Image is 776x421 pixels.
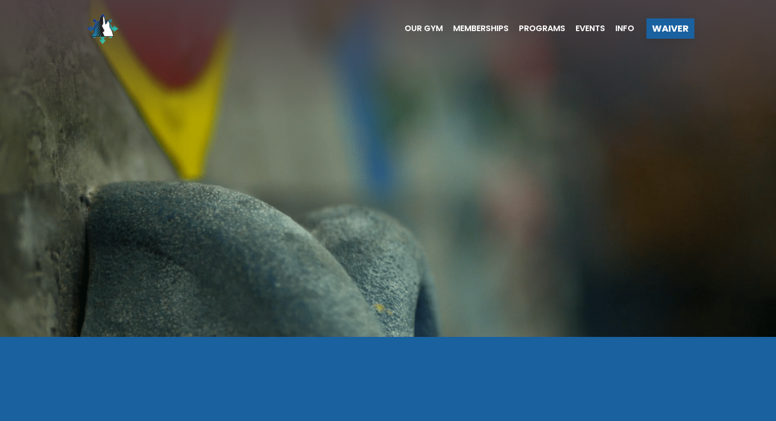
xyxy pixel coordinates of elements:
a: Waiver [646,18,694,39]
span: Memberships [453,24,509,33]
a: Programs [509,24,565,33]
a: Memberships [443,24,509,33]
a: Events [565,24,605,33]
a: Our Gym [394,24,443,33]
span: Events [575,24,605,33]
a: Info [605,24,634,33]
img: North Wall Logo [82,8,123,49]
span: Our Gym [405,24,443,33]
span: Info [615,24,634,33]
span: Waiver [652,24,689,33]
span: Programs [519,24,565,33]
